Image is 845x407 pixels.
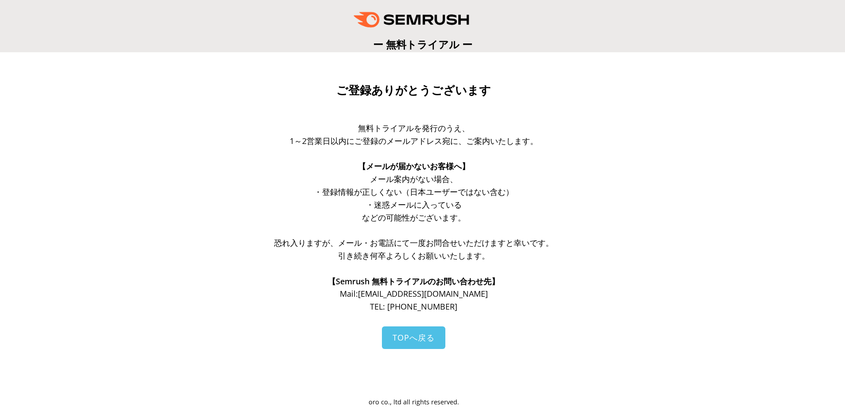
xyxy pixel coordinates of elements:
[393,332,435,343] span: TOPへ戻る
[290,136,538,146] span: 1～2営業日以内にご登録のメールアドレス宛に、ご案内いたします。
[328,276,499,287] span: 【Semrush 無料トライアルのお問い合わせ先】
[336,84,491,97] span: ご登録ありがとうございます
[366,199,462,210] span: ・迷惑メールに入っている
[358,123,470,133] span: 無料トライアルを発行のうえ、
[369,398,459,406] span: oro co., ltd all rights reserved.
[314,186,514,197] span: ・登録情報が正しくない（日本ユーザーではない含む）
[362,212,466,223] span: などの可能性がございます。
[358,161,470,171] span: 【メールが届かないお客様へ】
[340,288,488,299] span: Mail: [EMAIL_ADDRESS][DOMAIN_NAME]
[382,326,445,349] a: TOPへ戻る
[274,237,554,248] span: 恐れ入りますが、メール・お電話にて一度お問合せいただけますと幸いです。
[338,250,490,261] span: 引き続き何卒よろしくお願いいたします。
[373,37,472,51] span: ー 無料トライアル ー
[370,174,458,184] span: メール案内がない場合、
[370,301,457,312] span: TEL: [PHONE_NUMBER]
